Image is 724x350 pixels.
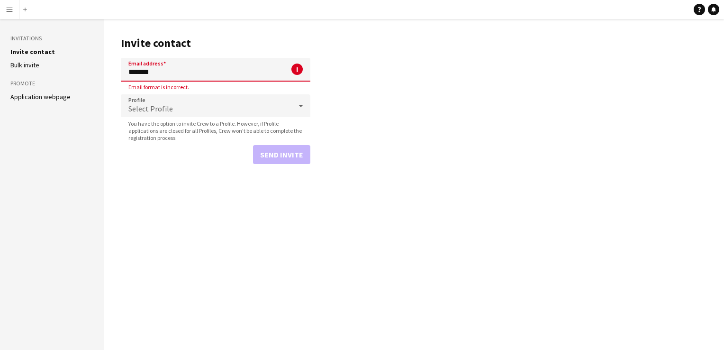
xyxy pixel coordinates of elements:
a: Invite contact [10,47,55,56]
span: You have the option to invite Crew to a Profile. However, if Profile applications are closed for ... [121,120,310,141]
span: Email format is incorrect. [121,83,197,91]
h1: Invite contact [121,36,310,50]
span: Select Profile [128,104,173,113]
h3: Invitations [10,34,94,43]
a: Application webpage [10,92,71,101]
h3: Promote [10,79,94,88]
a: Bulk invite [10,61,39,69]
